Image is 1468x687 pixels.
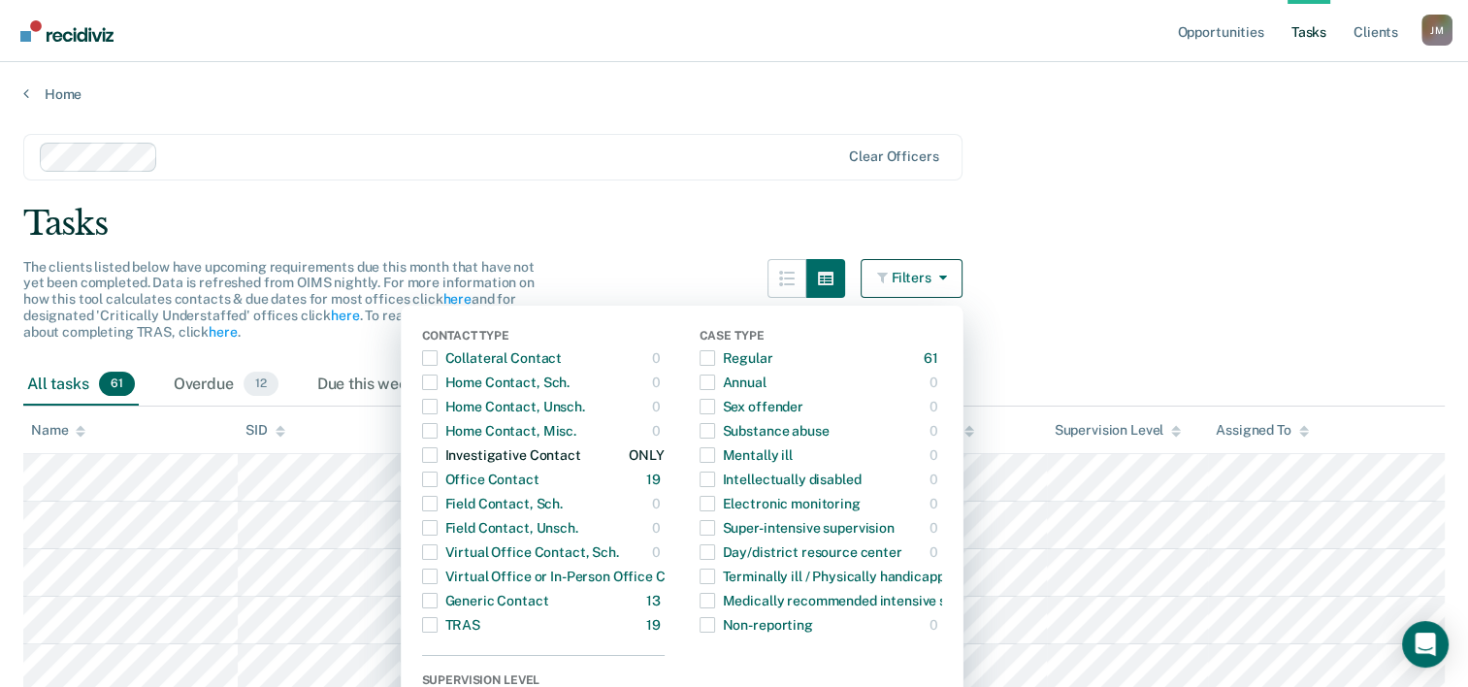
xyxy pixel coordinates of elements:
[646,585,665,616] div: 13
[422,561,707,592] div: Virtual Office or In-Person Office Contact
[700,415,830,446] div: Substance abuse
[861,259,963,298] button: Filters
[652,367,665,398] div: 0
[652,391,665,422] div: 0
[700,391,803,422] div: Sex offender
[422,440,581,471] div: Investigative Contact
[422,367,570,398] div: Home Contact, Sch.
[700,464,862,495] div: Intellectually disabled
[700,440,793,471] div: Mentally ill
[422,343,562,374] div: Collateral Contact
[422,537,619,568] div: Virtual Office Contact, Sch.
[930,415,942,446] div: 0
[442,291,471,307] a: here
[700,512,895,543] div: Super-intensive supervision
[700,537,902,568] div: Day/district resource center
[849,148,938,165] div: Clear officers
[23,204,1445,244] div: Tasks
[930,440,942,471] div: 0
[930,537,942,568] div: 0
[930,512,942,543] div: 0
[244,372,278,397] span: 12
[422,488,563,519] div: Field Contact, Sch.
[422,585,549,616] div: Generic Contact
[652,488,665,519] div: 0
[245,422,285,439] div: SID
[930,367,942,398] div: 0
[1055,422,1182,439] div: Supervision Level
[700,585,1011,616] div: Medically recommended intensive supervision
[700,609,813,640] div: Non-reporting
[20,20,114,42] img: Recidiviz
[930,464,942,495] div: 0
[422,329,665,346] div: Contact Type
[1402,621,1449,668] div: Open Intercom Messenger
[422,464,539,495] div: Office Contact
[1421,15,1452,46] button: Profile dropdown button
[700,343,773,374] div: Regular
[652,537,665,568] div: 0
[31,422,85,439] div: Name
[646,464,665,495] div: 19
[930,609,942,640] div: 0
[313,364,460,407] div: Due this week0
[422,609,480,640] div: TRAS
[930,391,942,422] div: 0
[422,415,576,446] div: Home Contact, Misc.
[1216,422,1308,439] div: Assigned To
[629,440,664,471] div: ONLY
[700,329,942,346] div: Case Type
[924,343,942,374] div: 61
[1421,15,1452,46] div: J M
[23,85,1445,103] a: Home
[700,561,961,592] div: Terminally ill / Physically handicapped
[646,609,665,640] div: 19
[422,391,585,422] div: Home Contact, Unsch.
[652,512,665,543] div: 0
[700,488,861,519] div: Electronic monitoring
[700,367,767,398] div: Annual
[652,415,665,446] div: 0
[422,512,578,543] div: Field Contact, Unsch.
[23,259,535,340] span: The clients listed below have upcoming requirements due this month that have not yet been complet...
[331,308,359,323] a: here
[930,488,942,519] div: 0
[99,372,135,397] span: 61
[209,324,237,340] a: here
[23,364,139,407] div: All tasks61
[170,364,282,407] div: Overdue12
[652,343,665,374] div: 0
